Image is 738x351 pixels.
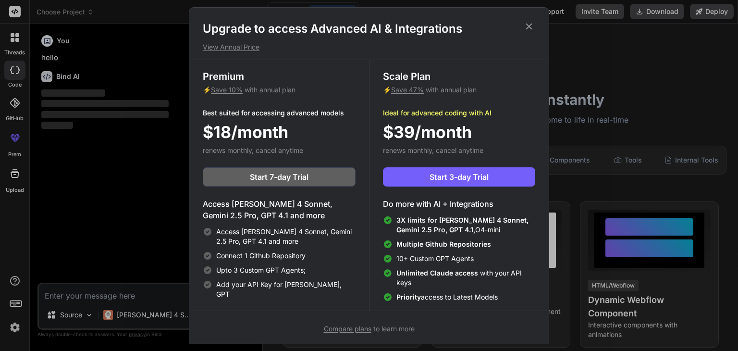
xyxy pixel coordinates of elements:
p: ⚡ with annual plan [383,85,535,95]
span: $39/month [383,120,472,144]
h4: Access [PERSON_NAME] 4 Sonnet, Gemini 2.5 Pro, GPT 4.1 and more [203,198,356,221]
span: Connect 1 Github Repository [216,251,306,261]
span: Compare plans [324,325,371,333]
span: access to Latest Models [396,292,498,302]
h3: Premium [203,70,356,83]
span: Add your API Key for [PERSON_NAME], GPT [216,280,356,299]
p: Ideal for advanced coding with AI [383,108,535,118]
span: with your API keys [396,268,535,288]
span: renews monthly, cancel anytime [383,146,483,154]
h3: Scale Plan [383,70,535,83]
span: to learn more [324,325,415,333]
span: Access [PERSON_NAME] 4 Sonnet, Gemini 2.5 Pro, GPT 4.1 and more [216,227,356,246]
p: Best suited for accessing advanced models [203,108,356,118]
span: Save 47% [391,86,424,94]
p: View Annual Price [203,42,535,52]
span: Unlimited Claude access [396,269,480,277]
p: ⚡ with annual plan [203,85,356,95]
h4: Do more with AI + Integrations [383,198,535,210]
h1: Upgrade to access Advanced AI & Integrations [203,21,535,37]
span: O4-mini [396,215,535,235]
span: Priority [396,293,421,301]
span: 10+ Custom GPT Agents [396,254,474,263]
span: Save 10% [211,86,243,94]
span: Multiple Github Repositories [396,240,491,248]
span: Start 3-day Trial [430,171,489,183]
button: Start 3-day Trial [383,167,535,187]
button: Start 7-day Trial [203,167,356,187]
span: Upto 3 Custom GPT Agents; [216,265,306,275]
span: Start 7-day Trial [250,171,308,183]
span: $18/month [203,120,288,144]
span: 3X limits for [PERSON_NAME] 4 Sonnet, Gemini 2.5 Pro, GPT 4.1, [396,216,529,234]
span: renews monthly, cancel anytime [203,146,303,154]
